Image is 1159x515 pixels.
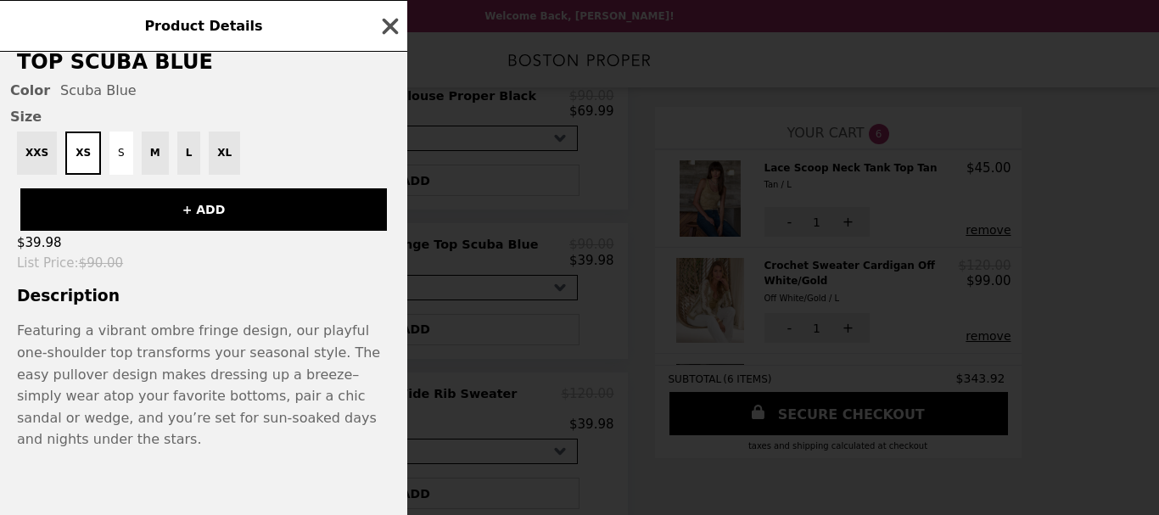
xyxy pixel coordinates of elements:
[17,320,390,451] p: Featuring a vibrant ombre fringe design, our playful one-shoulder top transforms your seasonal st...
[10,82,397,98] div: Scuba Blue
[10,109,397,125] span: Size
[10,82,50,98] span: Color
[144,18,262,34] span: Product Details
[109,132,133,175] button: S
[79,255,124,271] span: $90.00
[65,132,101,175] button: XS
[20,188,387,231] button: + ADD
